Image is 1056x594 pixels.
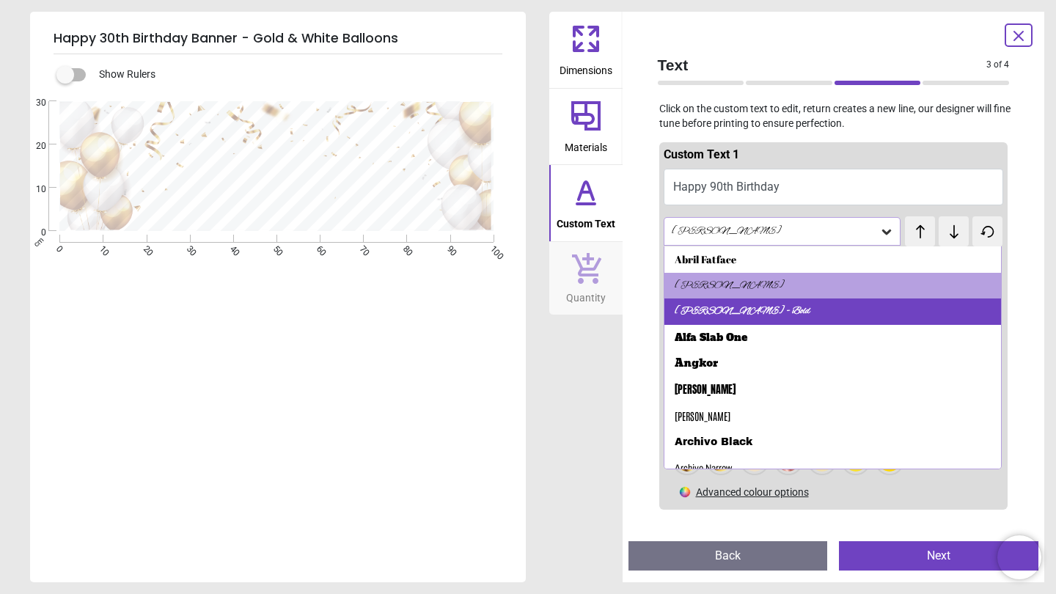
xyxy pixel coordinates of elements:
[986,59,1009,71] span: 3 of 4
[675,356,718,371] div: Angkor
[675,304,810,319] div: [PERSON_NAME] - Bold
[54,23,502,54] h5: Happy 30th Birthday Banner - Gold & White Balloons
[549,89,623,165] button: Materials
[811,450,833,472] div: light gold
[675,331,747,345] div: Alfa Slab One
[678,485,692,499] img: Color wheel
[549,242,623,315] button: Quantity
[675,383,736,397] div: [PERSON_NAME]
[628,541,828,571] button: Back
[675,435,752,450] div: Archivo Black
[18,183,46,196] span: 10
[18,227,46,239] span: 0
[744,450,766,472] div: pale gold
[565,133,607,155] span: Materials
[18,140,46,153] span: 20
[566,284,606,306] span: Quantity
[549,165,623,241] button: Custom Text
[675,279,785,293] div: [PERSON_NAME]
[560,56,612,78] span: Dimensions
[676,450,698,472] div: Gold
[777,450,799,472] div: Rose Gold
[658,54,987,76] span: Text
[839,541,1038,571] button: Next
[664,169,1004,205] button: Happy 90th Birthday
[845,450,867,472] div: golden yellow
[675,409,730,424] div: [PERSON_NAME]
[675,252,736,267] div: Abril Fatface
[670,225,880,238] div: [PERSON_NAME]
[18,97,46,109] span: 30
[696,485,809,500] div: Advanced colour options
[664,147,739,161] span: Custom Text 1
[675,461,732,476] div: Archivo Narrow
[549,12,623,88] button: Dimensions
[710,450,732,472] div: Gold Age
[65,66,526,84] div: Show Rulers
[879,450,901,472] div: Golden Yellow
[557,210,615,232] span: Custom Text
[646,102,1022,131] p: Click on the custom text to edit, return creates a new line, our designer will fine tune before p...
[997,535,1041,579] iframe: Brevo live chat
